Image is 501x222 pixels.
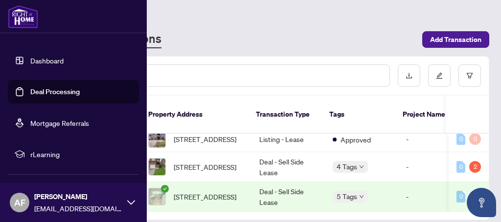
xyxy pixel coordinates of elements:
span: [STREET_ADDRESS] [174,191,236,202]
button: Open asap [467,188,496,217]
div: 0 [456,191,465,202]
span: 4 Tags [337,161,357,172]
button: filter [458,64,481,87]
th: Project Name [395,96,454,134]
button: Add Transaction [422,31,489,48]
a: Deal Processing [30,87,80,96]
span: check-circle [161,185,169,193]
td: - [398,126,457,152]
div: 0 [456,161,465,173]
button: download [398,64,420,87]
td: - [398,182,457,212]
span: [EMAIL_ADDRESS][DOMAIN_NAME] [34,203,122,214]
div: 0 [469,133,481,145]
span: down [359,194,364,199]
span: filter [466,72,473,79]
th: Transaction Type [248,96,321,134]
span: [STREET_ADDRESS] [174,161,236,172]
span: Add Transaction [430,32,481,47]
span: rLearning [30,149,132,160]
td: Listing - Lease [251,126,325,152]
td: Deal - Sell Side Lease [251,182,325,212]
img: logo [8,5,38,28]
img: thumbnail-img [149,131,165,147]
span: edit [436,72,443,79]
span: 5 Tags [337,191,357,202]
span: Approved [341,134,371,145]
img: thumbnail-img [149,159,165,175]
a: Mortgage Referrals [30,119,89,127]
td: Deal - Sell Side Lease [251,152,325,182]
div: 0 [456,133,465,145]
a: Dashboard [30,56,64,65]
span: [PERSON_NAME] [34,191,122,202]
span: down [359,164,364,169]
span: download [406,72,412,79]
img: thumbnail-img [149,188,165,205]
span: AF [14,196,25,209]
button: edit [428,64,451,87]
th: Property Address [140,96,248,134]
th: Tags [321,96,395,134]
div: 2 [469,161,481,173]
td: - [398,152,457,182]
span: [STREET_ADDRESS] [174,134,236,144]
